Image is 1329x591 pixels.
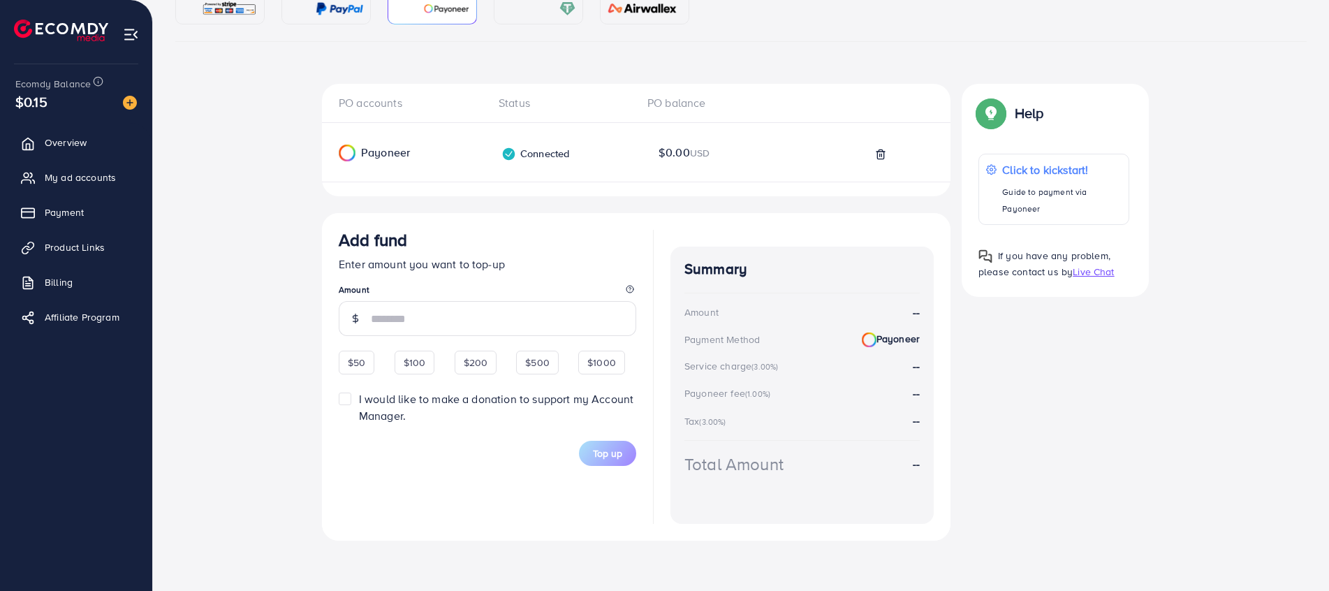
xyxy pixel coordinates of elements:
img: logo [14,20,108,41]
span: Live Chat [1073,265,1114,279]
span: Product Links [45,240,105,254]
span: Ecomdy Balance [15,77,91,91]
img: image [123,96,137,110]
div: Tax [684,414,730,428]
div: Payoneer fee [684,386,774,400]
img: Popup guide [978,249,992,263]
img: Payoneer [862,333,876,347]
span: Top up [593,446,622,460]
div: Connected [501,147,569,161]
a: Affiliate Program [10,303,142,331]
legend: Amount [339,284,636,301]
span: I would like to make a donation to support my Account Manager. [359,391,633,423]
strong: Payoneer [862,332,920,347]
span: $100 [404,356,426,370]
span: $0.00 [659,145,710,161]
h4: Summary [684,261,920,278]
p: Guide to payment via Payoneer [1002,184,1122,217]
p: Enter amount you want to top-up [339,256,636,272]
img: menu [123,27,139,43]
a: Billing [10,268,142,296]
div: Total Amount [684,452,784,476]
p: Help [1015,105,1044,122]
img: card [603,1,682,17]
span: Payment [45,205,84,219]
strong: -- [913,358,920,374]
span: $50 [348,356,365,370]
strong: -- [913,305,920,321]
span: Affiliate Program [45,310,119,324]
div: PO balance [636,95,785,111]
img: verified [501,147,516,161]
h3: Add fund [339,230,407,250]
small: (3.00%) [699,416,726,428]
img: card [423,1,469,17]
div: Payment Method [684,333,760,346]
small: (3.00%) [751,361,778,372]
span: $0.15 [15,92,47,112]
img: Popup guide [978,101,1004,126]
strong: -- [913,456,920,472]
span: $200 [464,356,488,370]
strong: -- [913,386,920,401]
strong: -- [913,413,920,428]
span: Billing [45,275,73,289]
img: card [316,1,363,17]
a: Overview [10,129,142,156]
span: If you have any problem, please contact us by [978,249,1110,279]
img: Payoneer [339,145,355,161]
span: $1000 [587,356,616,370]
img: card [202,1,257,17]
div: Service charge [684,359,782,373]
div: PO accounts [339,95,487,111]
iframe: Chat [1270,528,1319,581]
span: My ad accounts [45,170,116,184]
div: Payoneer [322,145,462,161]
p: Click to kickstart! [1002,161,1122,178]
small: (1.00%) [745,388,770,400]
span: Overview [45,136,87,149]
img: card [559,1,575,17]
span: USD [690,146,710,160]
a: Product Links [10,233,142,261]
div: Amount [684,305,719,319]
a: My ad accounts [10,163,142,191]
button: Top up [579,441,636,466]
a: Payment [10,198,142,226]
span: $500 [525,356,550,370]
div: Status [487,95,636,111]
